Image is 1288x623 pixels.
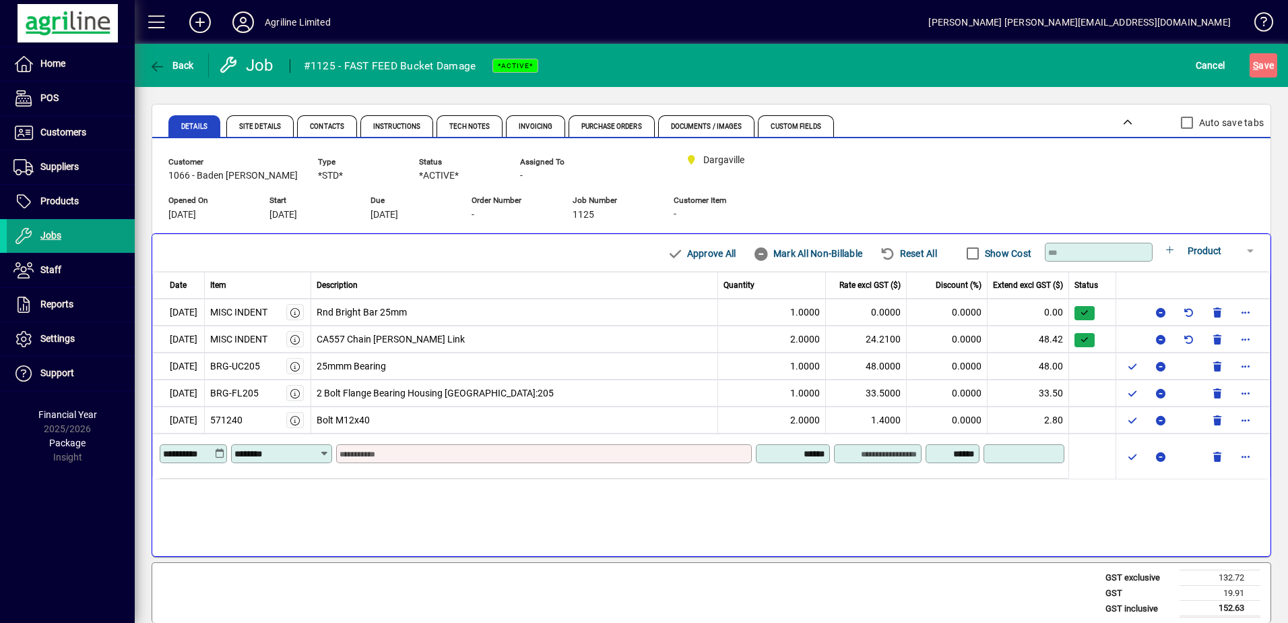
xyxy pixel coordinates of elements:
button: More options [1235,382,1256,404]
span: Rate excl GST ($) [839,279,901,291]
button: More options [1235,409,1256,431]
td: GST inclusive [1099,601,1180,617]
span: 1.0000 [790,359,820,374]
td: 1.4000 [826,407,907,434]
td: 0.0000 [907,299,988,326]
span: 2.0000 [790,413,820,427]
td: 0.00 [988,299,1069,326]
a: Home [7,47,135,81]
button: More options [1235,301,1256,323]
span: Jobs [40,230,61,241]
span: Type [318,158,399,167]
td: [DATE] [152,353,205,380]
td: 0.0000 [907,326,988,353]
button: More options [1235,355,1256,377]
span: Reports [40,299,73,309]
div: BRG-FL205 [210,386,259,400]
span: 1.0000 [790,305,820,320]
div: [PERSON_NAME] [PERSON_NAME][EMAIL_ADDRESS][DOMAIN_NAME] [928,11,1231,33]
span: Date [170,279,187,291]
td: 0.0000 [907,380,988,407]
button: Add [179,10,222,34]
span: Package [49,438,86,448]
td: 48.42 [988,326,1069,353]
td: 48.0000 [826,353,907,380]
td: [DATE] [152,326,205,353]
td: 0.0000 [907,353,988,380]
div: MISC INDENT [210,305,267,320]
a: POS [7,82,135,115]
button: Reset All [874,241,942,266]
span: Start [269,196,350,205]
span: Reset All [880,243,937,264]
span: Suppliers [40,161,79,172]
a: Support [7,357,135,390]
label: Auto save tabs [1196,116,1264,129]
div: #1125 - FAST FEED Bucket Damage [304,55,476,77]
span: [DATE] [269,210,297,220]
span: Invoicing [519,123,552,130]
span: Site Details [239,123,281,130]
div: BRG-UC205 [210,359,260,374]
span: [DATE] [371,210,398,220]
td: Bolt M12x40 [311,407,719,434]
button: Back [146,53,197,78]
span: Staff [40,264,61,275]
a: Settings [7,322,135,356]
span: Cancel [1196,55,1225,76]
button: More options [1235,446,1256,467]
span: Dargaville [680,152,768,169]
span: Instructions [373,123,420,130]
a: Knowledge Base [1244,3,1271,47]
span: Approve All [667,243,736,264]
td: 2 Bolt Flange Bearing Housing [GEOGRAPHIC_DATA]:205 [311,380,719,407]
td: [DATE] [152,380,205,407]
span: Order Number [472,196,552,205]
span: Due [371,196,451,205]
div: 571240 [210,413,243,427]
span: Details [181,123,207,130]
td: CA557 Chain [PERSON_NAME] Link [311,326,719,353]
td: Rnd Bright Bar 25mm [311,299,719,326]
span: - [472,210,474,220]
div: Job [219,55,276,76]
td: 24.2100 [826,326,907,353]
button: Approve All [662,241,741,266]
button: Profile [222,10,265,34]
span: Home [40,58,65,69]
span: Assigned To [520,158,601,167]
span: ave [1253,55,1274,76]
td: [DATE] [152,299,205,326]
span: POS [40,92,59,103]
span: Purchase Orders [581,123,642,130]
span: Quantity [723,279,754,291]
label: Show Cost [982,247,1031,260]
span: Settings [40,333,75,344]
a: Reports [7,288,135,322]
a: Customers [7,116,135,150]
span: Documents / Images [671,123,742,130]
span: Products [40,196,79,206]
span: Custom Fields [771,123,820,130]
td: 152.63 [1180,601,1260,617]
span: Customer [168,158,298,167]
span: Financial Year [38,409,97,420]
span: - [520,171,523,181]
span: Extend excl GST ($) [993,279,1063,291]
span: Status [419,158,500,167]
td: 25mmm Bearing [311,353,719,380]
a: Suppliers [7,150,135,184]
span: 1066 - Baden [PERSON_NAME] [168,171,298,181]
td: 2.80 [988,407,1069,434]
td: 19.91 [1180,585,1260,601]
span: 2.0000 [790,332,820,347]
app-page-header-button: Back [135,53,209,78]
div: MISC INDENT [210,332,267,347]
span: Item [210,279,226,291]
span: Support [40,367,74,378]
td: 48.00 [988,353,1069,380]
button: More options [1235,328,1256,350]
span: Back [149,60,194,71]
td: GST exclusive [1099,570,1180,586]
button: Cancel [1192,53,1229,78]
